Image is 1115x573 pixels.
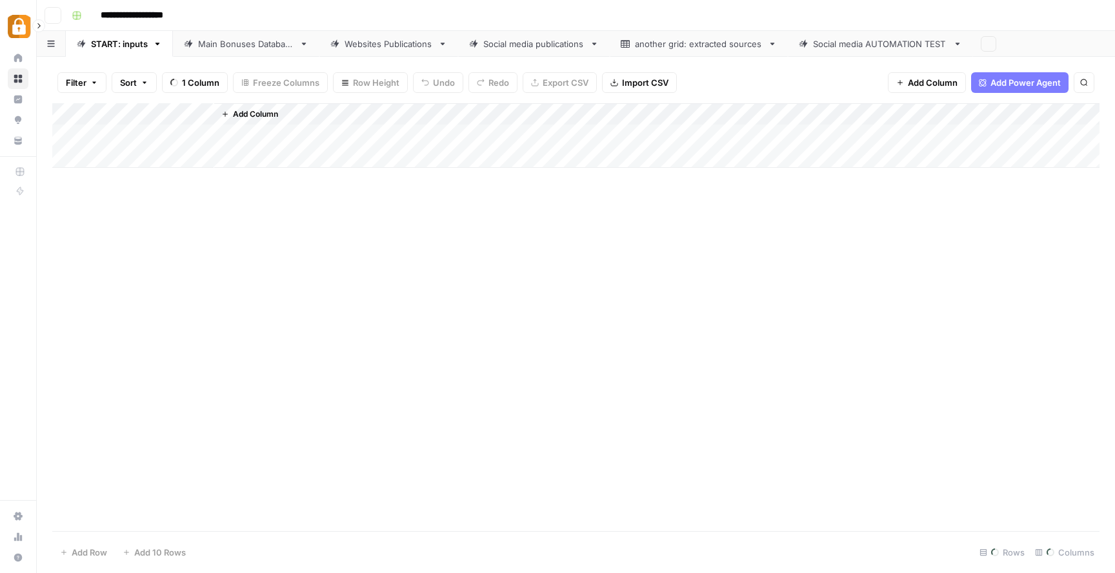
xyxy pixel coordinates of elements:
[134,546,186,559] span: Add 10 Rows
[233,108,278,120] span: Add Column
[233,72,328,93] button: Freeze Columns
[66,31,173,57] a: START: inputs
[523,72,597,93] button: Export CSV
[319,31,458,57] a: Websites Publications
[908,76,958,89] span: Add Column
[120,76,137,89] span: Sort
[468,72,517,93] button: Redo
[173,31,319,57] a: Main Bonuses Database
[483,37,585,50] div: Social media publications
[57,72,106,93] button: Filter
[8,89,28,110] a: Insights
[333,72,408,93] button: Row Height
[888,72,966,93] button: Add Column
[8,506,28,527] a: Settings
[813,37,948,50] div: Social media AUTOMATION TEST
[253,76,319,89] span: Freeze Columns
[182,76,219,89] span: 1 Column
[72,546,107,559] span: Add Row
[216,106,283,123] button: Add Column
[543,76,588,89] span: Export CSV
[610,31,788,57] a: another grid: extracted sources
[162,72,228,93] button: 1 Column
[198,37,294,50] div: Main Bonuses Database
[8,547,28,568] button: Help + Support
[8,68,28,89] a: Browse
[488,76,509,89] span: Redo
[1030,542,1100,563] div: Columns
[8,527,28,547] a: Usage
[990,76,1061,89] span: Add Power Agent
[8,15,31,38] img: Adzz Logo
[413,72,463,93] button: Undo
[8,10,28,43] button: Workspace: Adzz
[8,130,28,151] a: Your Data
[52,542,115,563] button: Add Row
[974,542,1030,563] div: Rows
[8,110,28,130] a: Opportunities
[433,76,455,89] span: Undo
[345,37,433,50] div: Websites Publications
[91,37,148,50] div: START: inputs
[112,72,157,93] button: Sort
[971,72,1069,93] button: Add Power Agent
[635,37,763,50] div: another grid: extracted sources
[602,72,677,93] button: Import CSV
[66,76,86,89] span: Filter
[458,31,610,57] a: Social media publications
[353,76,399,89] span: Row Height
[788,31,973,57] a: Social media AUTOMATION TEST
[8,48,28,68] a: Home
[622,76,668,89] span: Import CSV
[115,542,194,563] button: Add 10 Rows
